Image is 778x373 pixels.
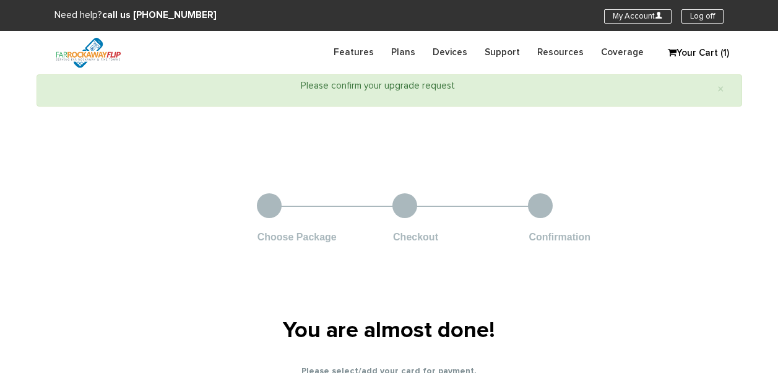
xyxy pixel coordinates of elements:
[710,78,732,100] button: Close
[383,40,424,64] a: Plans
[424,40,476,64] a: Devices
[604,9,672,24] a: My AccountU
[102,11,217,20] strong: call us [PHONE_NUMBER]
[476,40,529,64] a: Support
[37,74,742,107] div: Please confirm your upgrade request
[662,44,724,63] a: Your Cart (1)
[191,319,587,344] h1: You are almost done!
[257,232,337,242] span: Choose Package
[592,40,652,64] a: Coverage
[655,11,663,19] i: U
[681,9,724,24] a: Log off
[529,232,590,242] span: Confirmation
[325,40,383,64] a: Features
[529,40,592,64] a: Resources
[717,83,724,96] span: ×
[54,11,217,20] span: Need help?
[393,232,438,242] span: Checkout
[46,31,131,74] img: FiveTownsFlip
